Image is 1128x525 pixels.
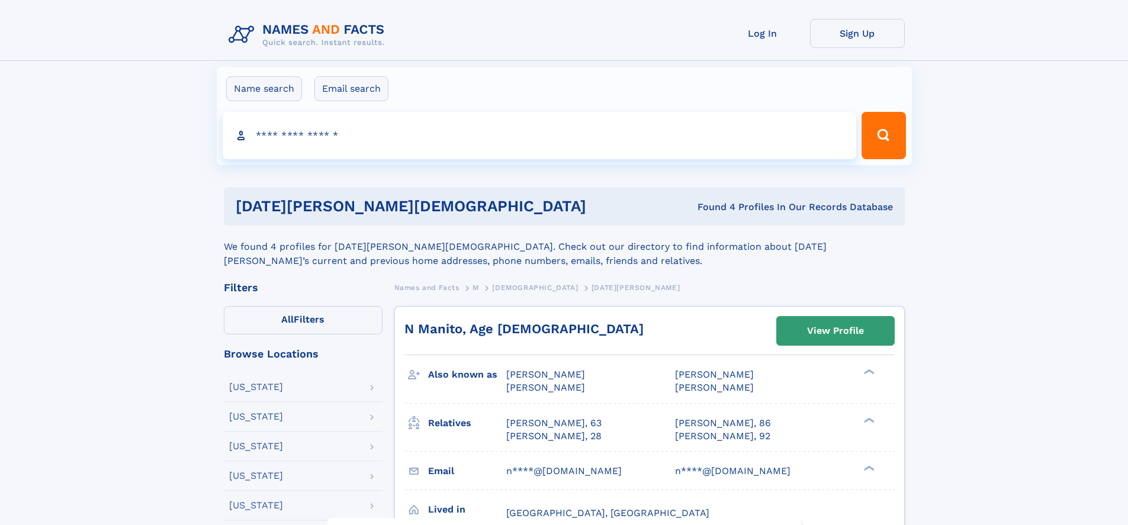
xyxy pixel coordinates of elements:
[492,284,578,292] span: [DEMOGRAPHIC_DATA]
[229,412,283,421] div: [US_STATE]
[226,76,302,101] label: Name search
[473,280,479,295] a: M
[428,365,506,385] h3: Also known as
[404,321,644,336] a: N Manito, Age [DEMOGRAPHIC_DATA]
[506,382,585,393] span: [PERSON_NAME]
[807,317,864,344] div: View Profile
[861,464,875,472] div: ❯
[506,430,602,443] a: [PERSON_NAME], 28
[229,442,283,451] div: [US_STATE]
[314,76,388,101] label: Email search
[506,417,602,430] a: [PERSON_NAME], 63
[236,199,642,214] h1: [DATE][PERSON_NAME][DEMOGRAPHIC_DATA]
[473,284,479,292] span: M
[229,382,283,392] div: [US_STATE]
[428,413,506,433] h3: Relatives
[810,19,905,48] a: Sign Up
[428,500,506,520] h3: Lived in
[224,226,905,268] div: We found 4 profiles for [DATE][PERSON_NAME][DEMOGRAPHIC_DATA]. Check out our directory to find in...
[492,280,578,295] a: [DEMOGRAPHIC_DATA]
[675,417,771,430] a: [PERSON_NAME], 86
[675,369,754,380] span: [PERSON_NAME]
[224,19,394,51] img: Logo Names and Facts
[224,306,383,334] label: Filters
[861,416,875,424] div: ❯
[229,471,283,481] div: [US_STATE]
[428,461,506,481] h3: Email
[592,284,680,292] span: [DATE][PERSON_NAME]
[862,112,905,159] button: Search Button
[675,430,770,443] a: [PERSON_NAME], 92
[777,317,894,345] a: View Profile
[861,368,875,376] div: ❯
[394,280,459,295] a: Names and Facts
[223,112,857,159] input: search input
[715,19,810,48] a: Log In
[675,382,754,393] span: [PERSON_NAME]
[642,201,893,214] div: Found 4 Profiles In Our Records Database
[224,349,383,359] div: Browse Locations
[224,282,383,293] div: Filters
[229,501,283,510] div: [US_STATE]
[506,369,585,380] span: [PERSON_NAME]
[281,314,294,325] span: All
[506,507,709,518] span: [GEOGRAPHIC_DATA], [GEOGRAPHIC_DATA]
